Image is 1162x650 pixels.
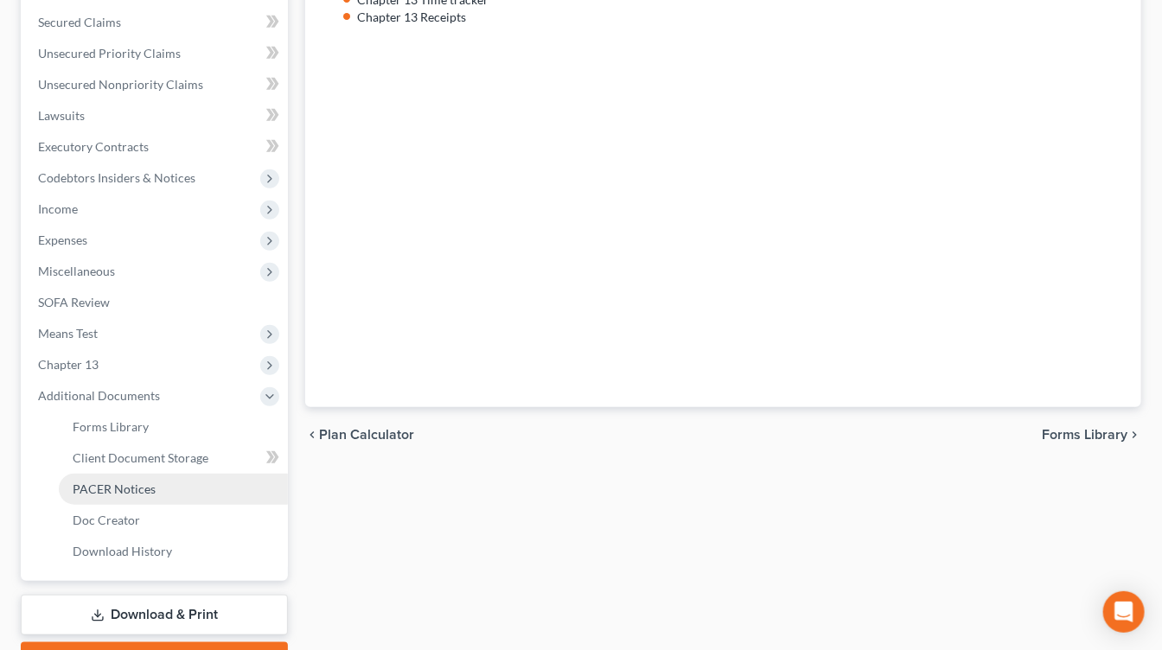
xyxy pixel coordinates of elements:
span: Plan Calculator [319,428,414,442]
span: Doc Creator [73,513,140,527]
span: Codebtors Insiders & Notices [38,170,195,185]
button: Forms Library chevron_right [1042,428,1141,442]
i: chevron_right [1127,428,1141,442]
button: chevron_left Plan Calculator [305,428,414,442]
a: Download & Print [21,595,288,635]
span: Expenses [38,233,87,247]
a: Secured Claims [24,7,288,38]
span: Miscellaneous [38,264,115,278]
span: Forms Library [73,419,149,434]
a: SOFA Review [24,287,288,318]
a: Download History [59,536,288,567]
a: Lawsuits [24,100,288,131]
a: Executory Contracts [24,131,288,162]
span: PACER Notices [73,481,156,496]
a: Client Document Storage [59,443,288,474]
span: Unsecured Nonpriority Claims [38,77,203,92]
a: Forms Library [59,411,288,443]
span: Chapter 13 [38,357,99,372]
span: Executory Contracts [38,139,149,154]
i: chevron_left [305,428,319,442]
a: PACER Notices [59,474,288,505]
span: Unsecured Priority Claims [38,46,181,61]
span: Forms Library [1042,428,1127,442]
span: SOFA Review [38,295,110,309]
li: Chapter 13 Receipts [357,9,1107,26]
div: Open Intercom Messenger [1103,591,1145,633]
span: Additional Documents [38,388,160,403]
a: Unsecured Nonpriority Claims [24,69,288,100]
span: Secured Claims [38,15,121,29]
a: Unsecured Priority Claims [24,38,288,69]
span: Lawsuits [38,108,85,123]
a: Doc Creator [59,505,288,536]
span: Download History [73,544,172,558]
span: Client Document Storage [73,450,208,465]
span: Means Test [38,326,98,341]
span: Income [38,201,78,216]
